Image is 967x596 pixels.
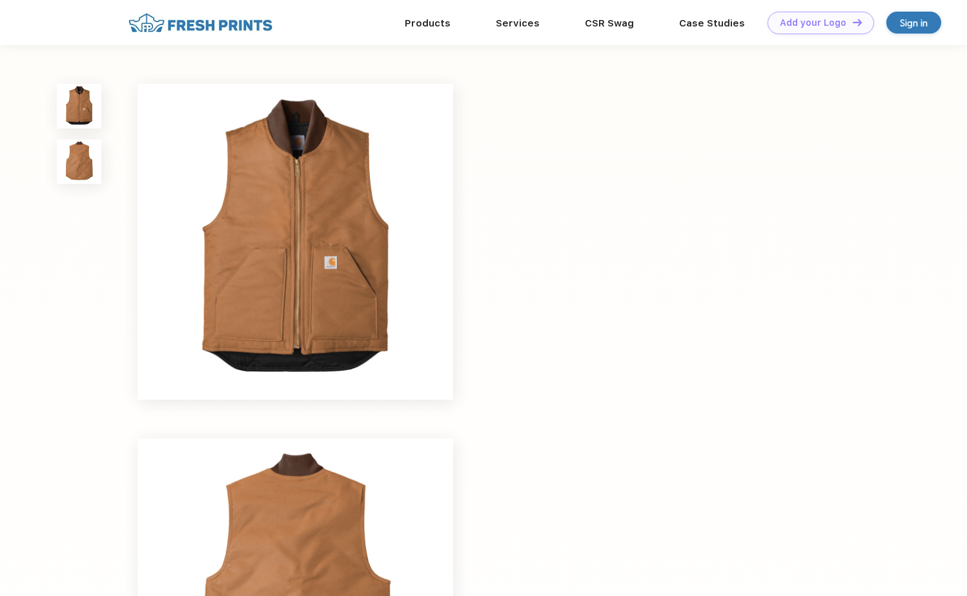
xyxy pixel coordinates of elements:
a: Sign in [886,12,941,34]
img: func=resize&h=640 [137,84,453,400]
div: Sign in [900,15,928,30]
a: Products [405,17,451,29]
img: DT [853,19,862,26]
img: func=resize&h=100 [57,84,101,128]
img: fo%20logo%202.webp [125,12,276,34]
div: Add your Logo [780,17,846,28]
img: func=resize&h=100 [57,139,101,184]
